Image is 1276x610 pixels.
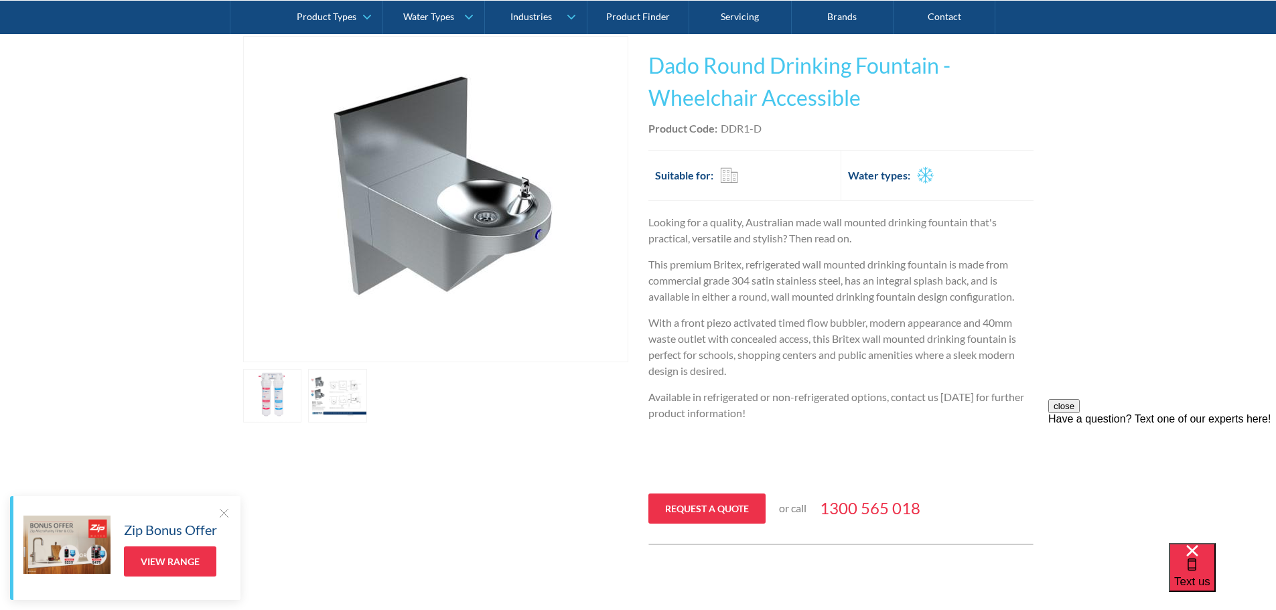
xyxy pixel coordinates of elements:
a: open lightbox [308,369,367,423]
a: open lightbox [243,36,628,362]
a: open lightbox [243,369,302,423]
p: ‍ [648,431,1034,447]
h2: Suitable for: [655,167,713,183]
div: Product Types [297,11,356,22]
div: Water Types [403,11,454,22]
iframe: podium webchat widget bubble [1169,543,1276,610]
strong: Product Code: [648,122,717,135]
p: ‍ [648,457,1034,473]
img: Britex Dado Round Drinking Fountain - Accessible [273,37,598,362]
img: Zip Bonus Offer [23,516,111,574]
p: This premium Britex, refrigerated wall mounted drinking fountain is made from commercial grade 30... [648,256,1034,305]
p: or call [779,500,806,516]
p: With a front piezo activated timed flow bubbler, modern appearance and 40mm waste outlet with con... [648,315,1034,379]
h5: Zip Bonus Offer [124,520,217,540]
p: Available in refrigerated or non-refrigerated options, contact us [DATE] for further product info... [648,389,1034,421]
div: Industries [510,11,552,22]
iframe: podium webchat widget prompt [1048,399,1276,560]
p: Looking for a quality, Australian made wall mounted drinking fountain that's practical, versatile... [648,214,1034,246]
a: Request a quote [648,493,766,524]
h2: Water types: [848,167,910,183]
h1: Dado Round Drinking Fountain - Wheelchair Accessible [648,50,1034,114]
a: View Range [124,546,216,577]
div: DDR1-D [721,121,762,137]
a: 1300 565 018 [820,496,920,520]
